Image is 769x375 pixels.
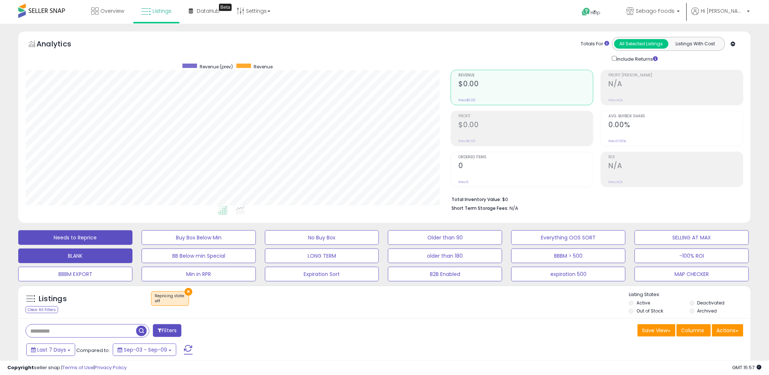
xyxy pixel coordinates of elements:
span: Avg. Buybox Share [609,114,743,118]
h2: 0 [459,162,593,171]
div: seller snap | | [7,364,127,371]
li: $0 [452,194,738,203]
small: Prev: 0 [459,180,469,184]
div: Include Returns [607,54,667,62]
a: Help [576,2,615,24]
label: Active [637,300,650,306]
h5: Analytics [36,39,85,51]
div: Tooltip anchor [219,4,232,11]
div: Totals For [581,41,610,48]
a: Terms of Use [62,364,93,371]
button: MAP CHECKER [635,267,749,281]
button: All Selected Listings [614,39,669,49]
span: Hi [PERSON_NAME] [701,7,745,15]
button: × [185,288,192,296]
b: Short Term Storage Fees: [452,205,509,211]
span: Sep-03 - Sep-09 [124,346,167,353]
button: Listings With Cost [668,39,723,49]
h2: N/A [609,80,743,90]
div: Clear All Filters [26,306,58,313]
button: Everything OOS SORT [511,230,626,245]
button: older than 180 [388,249,502,263]
button: Buy Box Below Min [142,230,256,245]
button: Filters [153,324,181,337]
span: 2025-09-17 15:57 GMT [733,364,762,371]
span: Columns [681,327,704,334]
span: Revenue [254,64,273,70]
small: Prev: 0.00% [609,139,626,143]
button: BLANK [18,249,132,263]
a: Privacy Policy [95,364,127,371]
button: Save View [638,324,676,337]
h5: Listings [39,294,67,304]
button: Needs to Reprice [18,230,132,245]
label: Archived [697,308,717,314]
span: ROI [609,155,743,159]
h2: N/A [609,162,743,171]
i: Get Help [582,7,591,16]
button: B2B Enabled [388,267,502,281]
button: Min in RPR [142,267,256,281]
span: Help [591,10,601,16]
span: DataHub [197,7,220,15]
h2: 0.00% [609,121,743,130]
span: Overview [100,7,124,15]
span: Revenue [459,73,593,77]
button: Actions [712,324,743,337]
span: Sebago Foods [636,7,675,15]
p: Listing States: [629,291,751,298]
button: Last 7 Days [26,344,75,356]
span: Listings [153,7,172,15]
button: Expiration Sort [265,267,379,281]
small: Prev: $0.00 [459,139,476,143]
small: Prev: $0.00 [459,98,476,102]
button: BBBM > 500 [511,249,626,263]
span: Repricing state : [155,293,185,304]
button: Older than 90 [388,230,502,245]
button: Sep-03 - Sep-09 [113,344,176,356]
small: Prev: N/A [609,180,623,184]
b: Total Inventory Value: [452,196,501,202]
span: Compared to: [76,347,110,354]
strong: Copyright [7,364,34,371]
button: SELLING AT MAX [635,230,749,245]
button: Columns [677,324,711,337]
span: Profit [459,114,593,118]
span: Last 7 Days [37,346,66,353]
span: Ordered Items [459,155,593,159]
label: Out of Stock [637,308,663,314]
span: Revenue (prev) [200,64,233,70]
a: Hi [PERSON_NAME] [692,7,750,24]
span: Profit [PERSON_NAME] [609,73,743,77]
h2: $0.00 [459,121,593,130]
button: BB Below min Special [142,249,256,263]
span: N/A [510,205,519,212]
button: LONG TERM [265,249,379,263]
div: off [155,299,185,304]
h2: $0.00 [459,80,593,90]
label: Deactivated [697,300,725,306]
button: No Buy Box [265,230,379,245]
button: expiration 500 [511,267,626,281]
small: Prev: N/A [609,98,623,102]
button: BBBM EXPORT [18,267,132,281]
button: -100% ROI [635,249,749,263]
